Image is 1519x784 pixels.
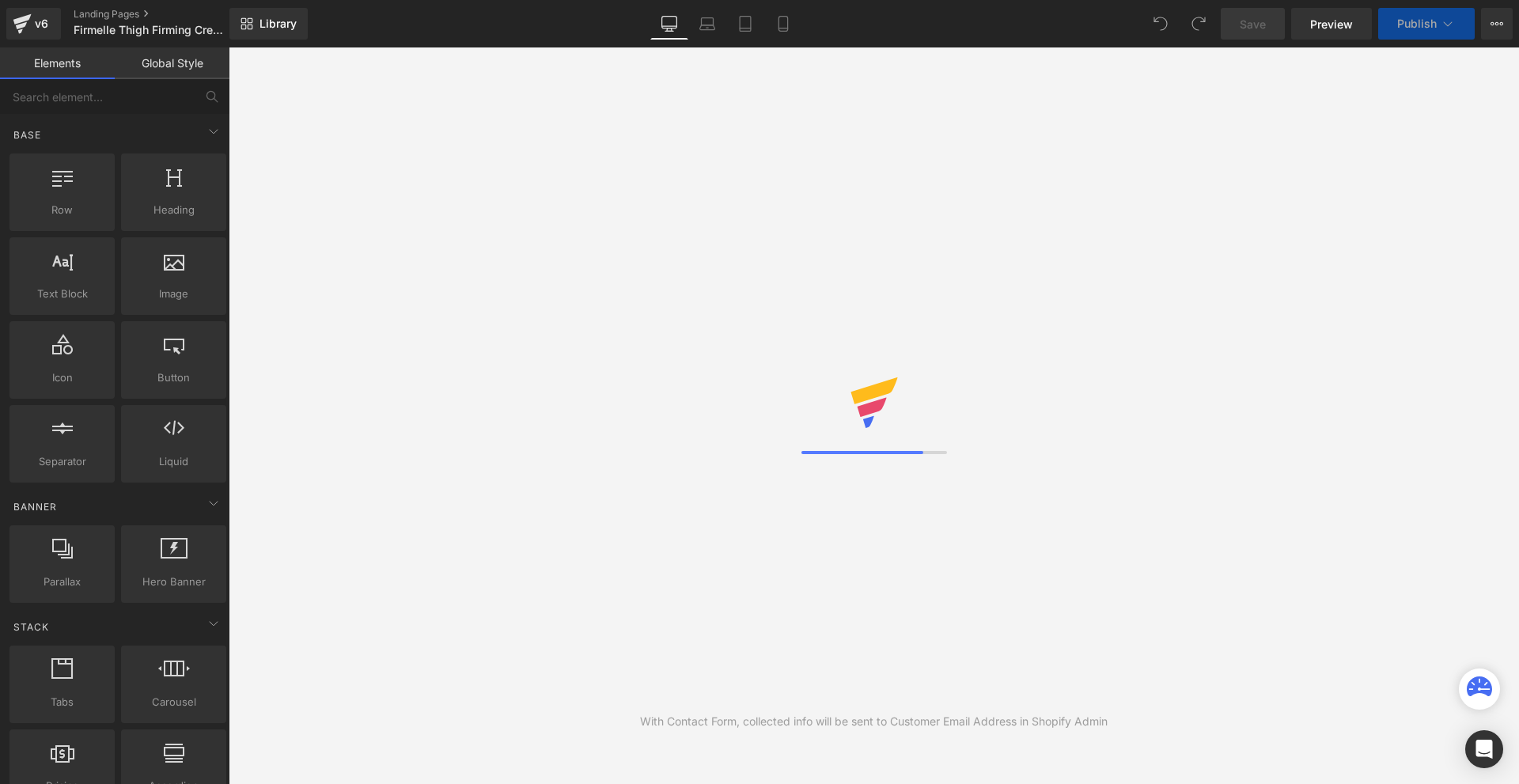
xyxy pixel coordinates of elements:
div: Open Intercom Messenger [1465,730,1503,768]
span: Hero Banner [126,574,222,590]
span: Image [126,286,222,302]
a: New Library [229,8,308,40]
span: Liquid [126,453,222,470]
span: Carousel [126,694,222,710]
span: Heading [126,202,222,218]
span: Parallax [14,574,110,590]
a: Preview [1291,8,1372,40]
span: Banner [12,499,59,514]
a: Desktop [650,8,688,40]
span: Library [259,17,297,31]
span: Base [12,127,43,142]
div: With Contact Form, collected info will be sent to Customer Email Address in Shopify Admin [640,713,1108,730]
span: Text Block [14,286,110,302]
span: Publish [1397,17,1437,30]
button: More [1481,8,1513,40]
a: Tablet [726,8,764,40]
span: Icon [14,369,110,386]
a: Mobile [764,8,802,40]
span: Tabs [14,694,110,710]
div: v6 [32,13,51,34]
span: Row [14,202,110,218]
button: Undo [1145,8,1176,40]
a: Landing Pages [74,8,256,21]
span: Firmelle Thigh Firming Cream Adverotrial [74,24,225,36]
span: Stack [12,619,51,634]
button: Publish [1378,8,1475,40]
span: Button [126,369,222,386]
a: Laptop [688,8,726,40]
span: Save [1240,16,1266,32]
a: v6 [6,8,61,40]
span: Separator [14,453,110,470]
button: Redo [1183,8,1214,40]
span: Preview [1310,16,1353,32]
a: Global Style [115,47,229,79]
